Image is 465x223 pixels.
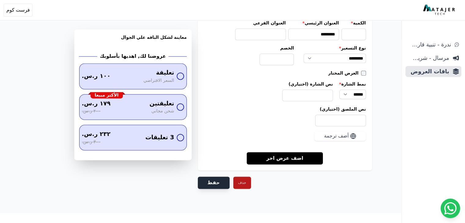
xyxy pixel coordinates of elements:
label: نوع التسعير [304,45,366,51]
span: ١٠٠ ر.س. [82,72,111,81]
span: باقات العروض [408,67,449,76]
button: أضف ترجمة [314,131,366,141]
label: نص الملصق (اختياري) [204,106,366,112]
button: حذف [233,177,251,189]
span: أضف ترجمة [324,132,349,140]
span: 3 تعليقات [145,133,174,142]
label: الخصم [260,45,294,51]
span: ٣٠٠ ر.س. [82,139,101,145]
span: ندرة - تنبية قارب علي النفاذ [408,40,451,49]
span: تعليقتين [149,99,174,108]
button: فرست كوم [4,4,32,16]
span: مرسال - شريط دعاية [408,54,449,62]
span: ٢٣٢ ر.س. [82,130,111,139]
span: فرست كوم [6,6,30,14]
label: نمط الشارة [339,81,366,87]
a: اضف عرض اخر [247,152,323,164]
label: العنوان الفرعي [235,20,286,26]
label: العنوان الرئيسي [288,20,339,26]
span: شحن مجاني [151,108,174,115]
h2: عروضنا لك, اهديها بأسلوبك [100,53,166,60]
label: نص الشارة (اختياري) [282,81,333,87]
span: تعليقة [156,68,174,77]
span: ٢٠٠ ر.س. [82,108,101,115]
img: MatajerTech Logo [423,5,456,16]
span: السعر الافتراضي [143,77,174,84]
label: الكمية [341,20,366,26]
div: الأكثر مبيعا [90,92,123,99]
h3: معاينة لشكل الباقه علي الجوال [79,34,187,48]
button: حفظ [198,177,230,189]
label: العرض المختار [328,70,361,76]
span: ١٧٩ ر.س. [82,99,111,108]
